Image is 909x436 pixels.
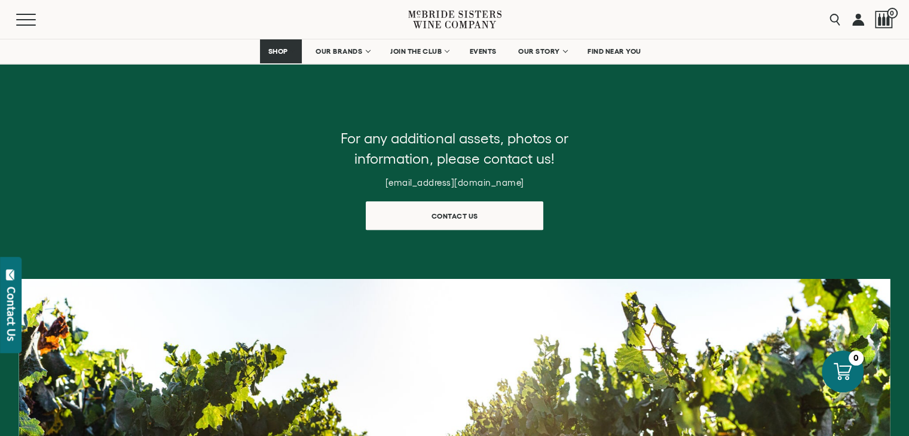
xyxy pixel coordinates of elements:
div: 0 [849,351,864,366]
span: OUR BRANDS [316,47,362,56]
span: EVENTS [470,47,497,56]
p: For any additional assets, photos or information, please contact us! [335,128,574,168]
a: SHOP [260,39,302,63]
span: Contact us [411,204,499,228]
a: OUR STORY [510,39,574,63]
h6: [EMAIL_ADDRESS][DOMAIN_NAME] [335,177,574,188]
span: FIND NEAR YOU [587,47,641,56]
span: SHOP [268,47,288,56]
div: Contact Us [5,287,17,341]
a: FIND NEAR YOU [580,39,649,63]
a: JOIN THE CLUB [382,39,456,63]
span: 0 [887,8,898,19]
a: EVENTS [462,39,504,63]
button: Mobile Menu Trigger [16,14,59,26]
a: OUR BRANDS [308,39,377,63]
a: Contact us [366,201,543,230]
span: JOIN THE CLUB [390,47,442,56]
span: OUR STORY [518,47,560,56]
